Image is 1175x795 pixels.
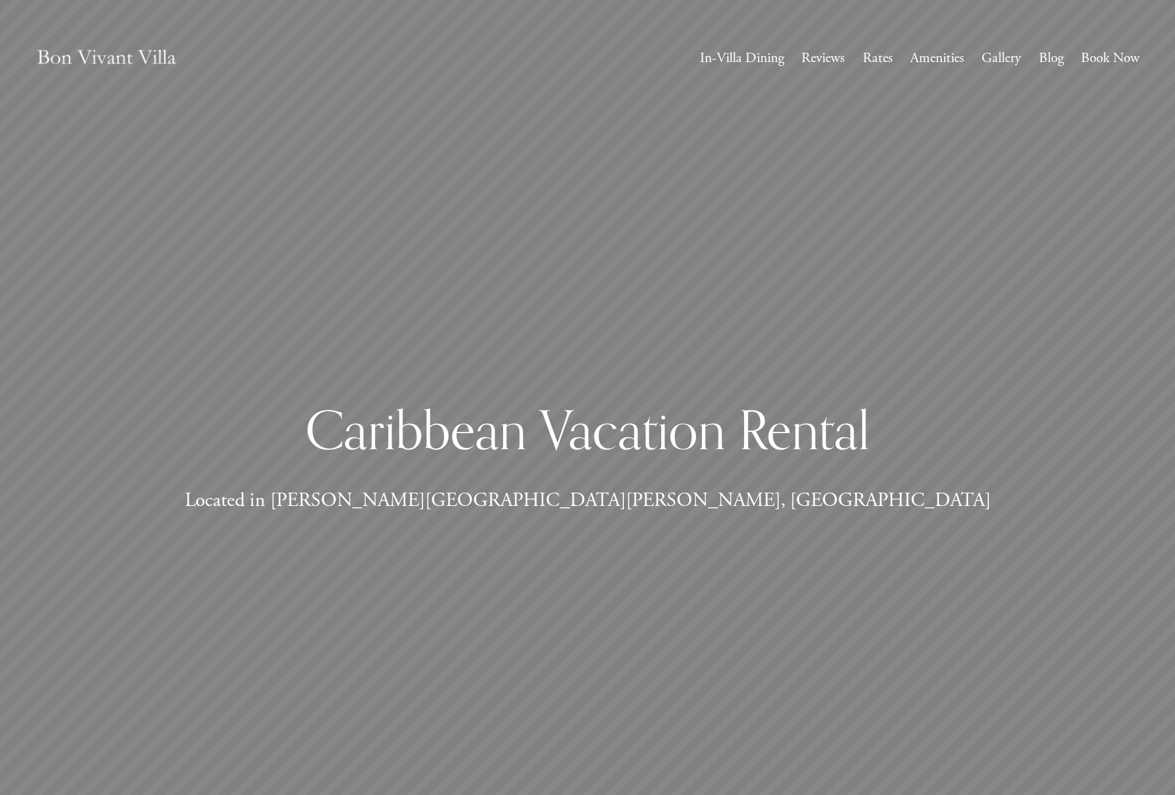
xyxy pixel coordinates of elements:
h1: Caribbean Vacation Rental [174,396,1001,463]
a: Rates [863,46,893,71]
a: Reviews [801,46,845,71]
p: Located in [PERSON_NAME][GEOGRAPHIC_DATA][PERSON_NAME], [GEOGRAPHIC_DATA] [174,485,1001,517]
a: Blog [1039,46,1064,71]
a: Book Now [1081,46,1140,71]
img: Caribbean Vacation Rental | Bon Vivant Villa [35,35,177,83]
a: In-Villa Dining [700,46,784,71]
a: Amenities [910,46,964,71]
a: Gallery [982,46,1021,71]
